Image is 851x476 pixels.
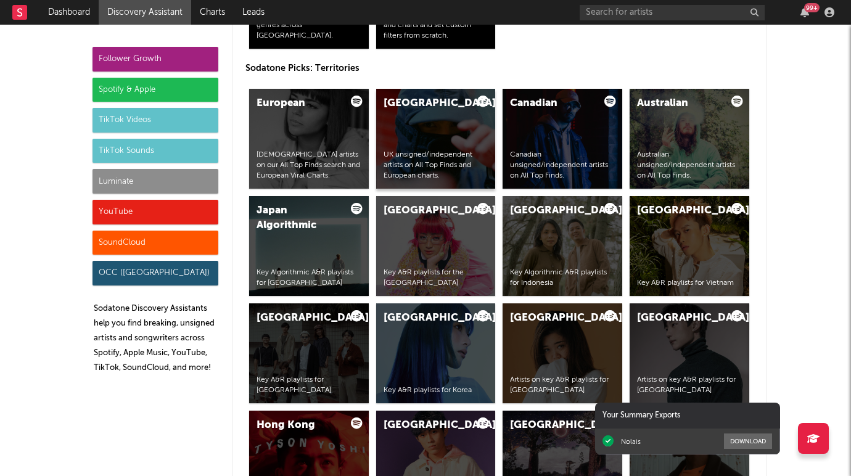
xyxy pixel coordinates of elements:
[384,385,488,396] div: Key A&R playlists for Korea
[510,375,615,396] div: Artists on key A&R playlists for [GEOGRAPHIC_DATA]
[804,3,820,12] div: 99 +
[510,203,594,218] div: [GEOGRAPHIC_DATA]
[384,96,467,111] div: [GEOGRAPHIC_DATA]
[510,150,615,181] div: Canadian unsigned/independent artists on All Top Finds.
[94,302,218,375] p: Sodatone Discovery Assistants help you find breaking, unsigned artists and songwriters across Spo...
[637,96,721,111] div: Australian
[384,311,467,326] div: [GEOGRAPHIC_DATA]
[92,261,218,285] div: OCC ([GEOGRAPHIC_DATA])
[257,96,340,111] div: European
[384,418,467,433] div: [GEOGRAPHIC_DATA]
[257,418,340,433] div: Hong Kong
[580,5,765,20] input: Search for artists
[637,311,721,326] div: [GEOGRAPHIC_DATA]
[376,303,496,403] a: [GEOGRAPHIC_DATA]Key A&R playlists for Korea
[510,311,594,326] div: [GEOGRAPHIC_DATA]
[257,311,340,326] div: [GEOGRAPHIC_DATA]
[637,278,742,289] div: Key A&R playlists for Vietnam
[724,433,772,449] button: Download
[376,89,496,189] a: [GEOGRAPHIC_DATA]UK unsigned/independent artists on All Top Finds and European charts.
[257,10,361,41] div: Rising artists from various genres across [GEOGRAPHIC_DATA].
[257,375,361,396] div: Key A&R playlists for [GEOGRAPHIC_DATA]
[621,437,641,446] div: Nolais
[637,203,721,218] div: [GEOGRAPHIC_DATA]
[630,303,749,403] a: [GEOGRAPHIC_DATA]Artists on key A&R playlists for [GEOGRAPHIC_DATA]
[245,61,754,76] p: Sodatone Picks: Territories
[92,139,218,163] div: TikTok Sounds
[595,403,780,429] div: Your Summary Exports
[503,303,622,403] a: [GEOGRAPHIC_DATA]Artists on key A&R playlists for [GEOGRAPHIC_DATA]
[384,150,488,181] div: UK unsigned/independent artists on All Top Finds and European charts.
[92,47,218,72] div: Follower Growth
[249,303,369,403] a: [GEOGRAPHIC_DATA]Key A&R playlists for [GEOGRAPHIC_DATA]
[257,268,361,289] div: Key Algorithmic A&R playlists for [GEOGRAPHIC_DATA]
[384,10,488,41] div: Select your favorite playlists and charts and set custom filters from scratch.
[510,96,594,111] div: Canadian
[257,150,361,181] div: [DEMOGRAPHIC_DATA] artists on our All Top Finds search and European Viral Charts.
[800,7,809,17] button: 99+
[503,89,622,189] a: CanadianCanadian unsigned/independent artists on All Top Finds.
[257,203,340,233] div: Japan Algorithmic
[637,150,742,181] div: Australian unsigned/independent artists on All Top Finds.
[92,200,218,224] div: YouTube
[503,196,622,296] a: [GEOGRAPHIC_DATA]Key Algorithmic A&R playlists for Indonesia
[630,89,749,189] a: AustralianAustralian unsigned/independent artists on All Top Finds.
[384,268,488,289] div: Key A&R playlists for the [GEOGRAPHIC_DATA]
[92,108,218,133] div: TikTok Videos
[510,418,594,433] div: [GEOGRAPHIC_DATA]
[92,78,218,102] div: Spotify & Apple
[376,196,496,296] a: [GEOGRAPHIC_DATA]Key A&R playlists for the [GEOGRAPHIC_DATA]
[384,203,467,218] div: [GEOGRAPHIC_DATA]
[92,231,218,255] div: SoundCloud
[249,196,369,296] a: Japan AlgorithmicKey Algorithmic A&R playlists for [GEOGRAPHIC_DATA]
[249,89,369,189] a: European[DEMOGRAPHIC_DATA] artists on our All Top Finds search and European Viral Charts.
[510,268,615,289] div: Key Algorithmic A&R playlists for Indonesia
[630,196,749,296] a: [GEOGRAPHIC_DATA]Key A&R playlists for Vietnam
[637,375,742,396] div: Artists on key A&R playlists for [GEOGRAPHIC_DATA]
[92,169,218,194] div: Luminate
